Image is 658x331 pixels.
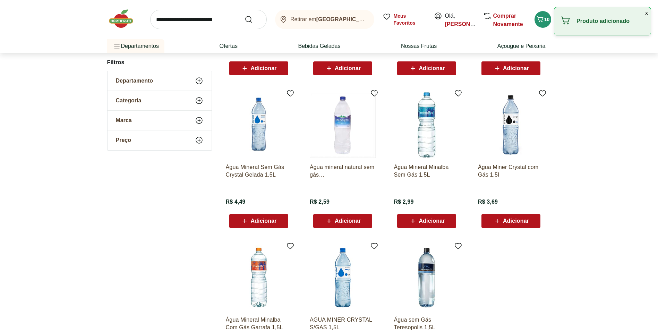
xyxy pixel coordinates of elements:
a: Nossas Frutas [401,42,437,50]
span: Adicionar [250,218,276,224]
span: R$ 2,59 [310,198,330,206]
input: search [150,10,267,29]
button: Departamento [108,71,212,91]
button: Submit Search [245,15,261,24]
span: Retirar em [290,16,367,23]
span: Categoria [116,97,142,104]
img: Água Miner Crystal com Gás 1,5l [478,92,544,158]
button: Carrinho [535,11,551,28]
a: Água Mineral Sem Gás Crystal Gelada 1,5L [226,163,292,179]
a: Água Miner Crystal com Gás 1,5l [478,163,544,179]
button: Categoria [108,91,212,110]
img: AGUA MINER CRYSTAL S/GAS 1,5L [310,245,376,311]
button: Fechar notificação [642,7,651,19]
a: Água mineral natural sem gás [GEOGRAPHIC_DATA] 1,5l [310,163,376,179]
span: Adicionar [335,66,361,71]
button: Adicionar [481,214,540,228]
span: Preço [116,137,131,144]
button: Adicionar [481,61,540,75]
span: R$ 3,69 [478,198,498,206]
button: Preço [108,130,212,150]
p: Produto adicionado [576,18,645,25]
span: Departamento [116,77,153,84]
a: Água Mineral Minalba Sem Gás 1,5L [394,163,460,179]
b: [GEOGRAPHIC_DATA]/[GEOGRAPHIC_DATA] [316,16,436,22]
button: Menu [113,38,121,54]
a: Ofertas [219,42,237,50]
a: Meus Favoritos [383,12,426,26]
button: Adicionar [397,61,456,75]
img: Água mineral natural sem gás Pouso Alto 1,5l [310,92,376,158]
button: Adicionar [229,61,288,75]
span: R$ 4,49 [226,198,246,206]
button: Adicionar [397,214,456,228]
span: Adicionar [503,218,529,224]
span: Meus Favoritos [394,12,426,26]
button: Adicionar [313,61,372,75]
img: Água Mineral Sem Gás Crystal Gelada 1,5L [226,92,292,158]
span: Adicionar [250,66,276,71]
button: Adicionar [229,214,288,228]
img: Hortifruti [107,8,142,29]
span: Marca [116,117,132,124]
span: R$ 2,99 [394,198,413,206]
img: Água Mineral Minalba Sem Gás 1,5L [394,92,460,158]
span: Adicionar [335,218,361,224]
span: 10 [544,17,550,22]
a: Açougue e Peixaria [497,42,546,50]
span: Departamentos [113,38,159,54]
button: Retirar em[GEOGRAPHIC_DATA]/[GEOGRAPHIC_DATA] [275,10,374,29]
span: Adicionar [419,66,445,71]
h2: Filtros [107,56,212,69]
a: [PERSON_NAME] [445,21,492,27]
span: Olá, [445,12,476,28]
a: Comprar Novamente [493,13,523,27]
img: Água Mineral Minalba Com Gás Garrafa 1,5L [226,245,292,311]
span: Adicionar [419,218,445,224]
button: Adicionar [313,214,372,228]
a: Bebidas Geladas [298,42,341,50]
img: Água sem Gás Teresopolis 1,5L [394,245,460,311]
button: Marca [108,111,212,130]
span: Adicionar [503,66,529,71]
